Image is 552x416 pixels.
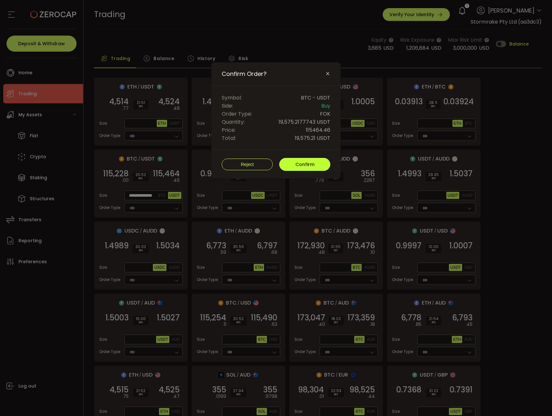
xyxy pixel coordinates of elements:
span: Price: [222,126,236,134]
span: 115464.46 [306,126,330,134]
span: Symbol: [222,94,242,102]
span: 19,575.21 USDT [295,134,330,142]
span: BTC - USDT [301,94,330,102]
button: Close [325,71,330,77]
span: Buy [321,102,330,110]
button: Confirm [279,158,330,171]
iframe: Chat Widget [475,346,552,416]
span: Total: [222,134,236,142]
span: Order Type: [222,110,252,118]
span: Side: [222,102,233,110]
div: Confirm Order? [211,62,341,179]
span: 19,575.2177743 USDT [279,118,330,126]
span: Confirm [295,161,314,168]
span: Reject [241,162,254,167]
span: Quantity: [222,118,245,126]
span: Confirm Order? [222,70,267,78]
span: FOK [320,110,330,118]
button: Reject [222,159,273,170]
